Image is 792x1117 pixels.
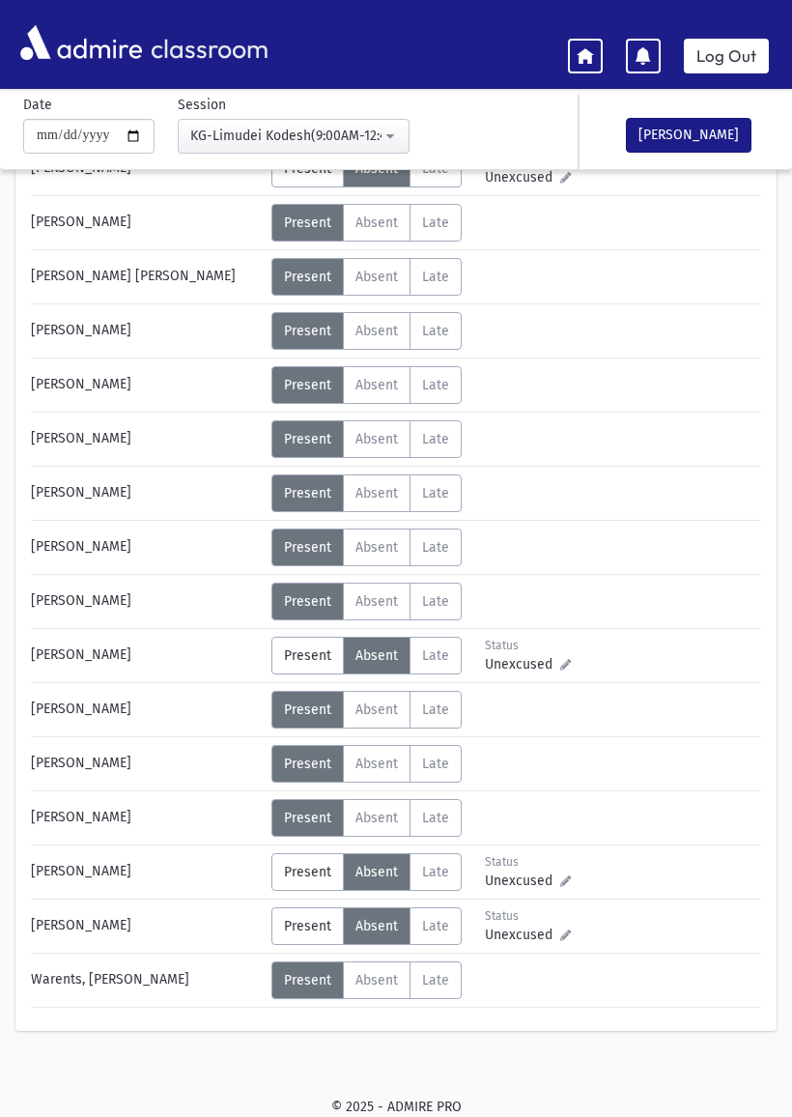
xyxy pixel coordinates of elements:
span: Absent [355,647,398,664]
button: KG-Limudei Kodesh(9:00AM-12:45PM) [178,119,410,154]
div: [PERSON_NAME] [21,529,271,566]
div: [PERSON_NAME] [PERSON_NAME] [21,258,271,296]
div: AttTypes [271,258,462,296]
span: Late [422,756,449,772]
div: AttTypes [271,853,462,891]
div: KG-Limudei Kodesh(9:00AM-12:45PM) [190,126,382,146]
span: Present [284,269,331,285]
label: Session [178,95,226,115]
div: Status [485,853,571,871]
div: [PERSON_NAME] [21,204,271,242]
div: AttTypes [271,366,462,404]
img: AdmirePro [15,20,147,65]
div: AttTypes [271,907,462,945]
div: Status [485,637,571,654]
div: AttTypes [271,420,462,458]
div: AttTypes [271,312,462,350]
div: AttTypes [271,637,462,674]
span: Present [284,431,331,447]
div: [PERSON_NAME] [21,691,271,729]
span: Absent [355,810,398,826]
div: [PERSON_NAME] [21,420,271,458]
span: Absent [355,485,398,501]
div: AttTypes [271,583,462,620]
span: Present [284,593,331,610]
span: Present [284,539,331,556]
span: Late [422,810,449,826]
span: Late [422,539,449,556]
button: [PERSON_NAME] [626,118,751,153]
div: [PERSON_NAME] [21,583,271,620]
span: Unexcused [485,871,560,891]
div: AttTypes [271,799,462,837]
a: Log Out [684,39,769,73]
span: Absent [355,593,398,610]
span: Absent [355,323,398,339]
div: AttTypes [271,474,462,512]
div: [PERSON_NAME] [21,637,271,674]
span: Late [422,972,449,988]
span: Unexcused [485,925,560,945]
span: Late [422,485,449,501]
span: Late [422,918,449,934]
div: [PERSON_NAME] [21,474,271,512]
div: AttTypes [271,204,462,242]
span: Absent [355,864,398,880]
span: Absent [355,972,398,988]
div: AttTypes [271,691,462,729]
span: Absent [355,702,398,718]
span: Present [284,377,331,393]
span: Late [422,864,449,880]
span: Late [422,431,449,447]
div: [PERSON_NAME] [21,853,271,891]
span: Late [422,269,449,285]
span: Unexcused [485,167,560,187]
span: Absent [355,269,398,285]
span: Present [284,702,331,718]
div: AttTypes [271,961,462,999]
span: Late [422,593,449,610]
label: Date [23,95,52,115]
div: [PERSON_NAME] [21,745,271,783]
span: classroom [147,17,269,69]
span: Late [422,647,449,664]
span: Present [284,864,331,880]
span: Absent [355,918,398,934]
div: Warents, [PERSON_NAME] [21,961,271,999]
span: Late [422,215,449,231]
div: © 2025 - ADMIRE PRO [15,1097,777,1117]
span: Present [284,918,331,934]
span: Absent [355,756,398,772]
span: Absent [355,215,398,231]
span: Present [284,485,331,501]
span: Unexcused [485,654,560,674]
span: Present [284,810,331,826]
span: Present [284,756,331,772]
div: [PERSON_NAME] [21,312,271,350]
span: Late [422,702,449,718]
span: Present [284,647,331,664]
div: AttTypes [271,745,462,783]
span: Late [422,323,449,339]
div: AttTypes [271,529,462,566]
div: [PERSON_NAME] [21,799,271,837]
span: Late [422,377,449,393]
span: Absent [355,431,398,447]
span: Present [284,323,331,339]
div: Status [485,907,571,925]
div: [PERSON_NAME] [21,366,271,404]
span: Present [284,215,331,231]
span: Absent [355,539,398,556]
span: Absent [355,377,398,393]
div: [PERSON_NAME] [21,907,271,945]
span: Present [284,972,331,988]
